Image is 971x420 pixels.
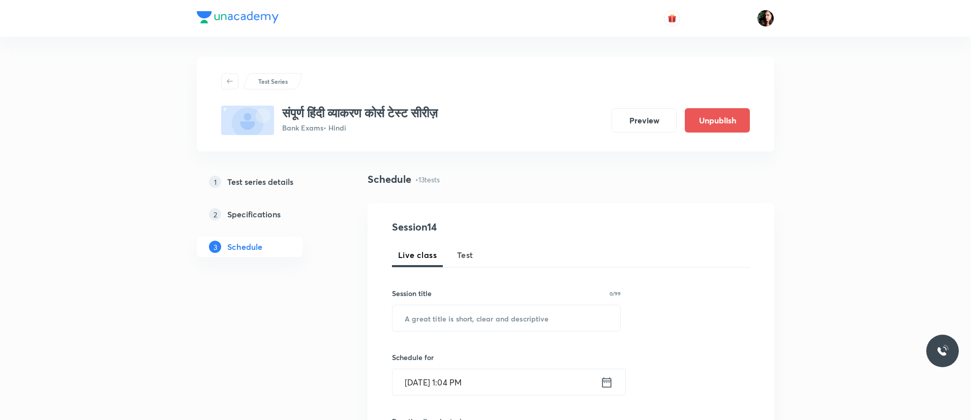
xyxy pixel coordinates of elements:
[209,208,221,220] p: 2
[392,352,621,363] h6: Schedule for
[282,106,438,120] h3: संपूर्ण हिंदी व्याकरण कोर्स टेस्ट सीरीज़
[197,11,279,23] img: Company Logo
[197,172,335,192] a: 1Test series details
[209,241,221,253] p: 3
[612,108,677,133] button: Preview
[227,241,262,253] h5: Schedule
[227,208,281,220] h5: Specifications
[368,172,411,187] h4: Schedule
[392,219,578,235] h4: Session 14
[197,204,335,224] a: 2Specifications
[221,106,274,135] img: fallback-thumbnail.png
[227,176,293,188] h5: Test series details
[936,345,949,357] img: ttu
[664,10,680,26] button: avatar
[392,288,432,299] h6: Session title
[685,108,750,133] button: Unpublish
[457,249,473,261] span: Test
[197,11,279,26] a: Company Logo
[282,122,438,133] p: Bank Exams • Hindi
[258,77,288,86] p: Test Series
[209,176,221,188] p: 1
[610,291,621,296] p: 0/99
[667,14,677,23] img: avatar
[757,10,774,27] img: Priyanka K
[398,249,437,261] span: Live class
[392,305,620,331] input: A great title is short, clear and descriptive
[415,174,440,185] p: • 13 tests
